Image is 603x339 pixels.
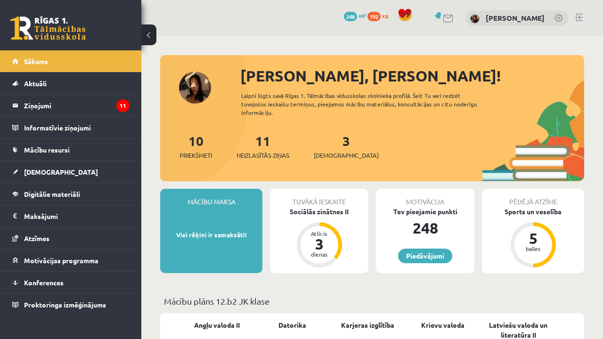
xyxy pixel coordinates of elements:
[314,132,379,160] a: 3[DEMOGRAPHIC_DATA]
[24,95,130,116] legend: Ziņojumi
[241,91,496,117] div: Laipni lūgts savā Rīgas 1. Tālmācības vidusskolas skolnieka profilā. Šeit Tu vari redzēt tuvojošo...
[24,168,98,176] span: [DEMOGRAPHIC_DATA]
[421,320,464,330] a: Krievu valoda
[376,207,474,217] div: Tev pieejamie punkti
[12,95,130,116] a: Ziņojumi11
[12,50,130,72] a: Sākums
[236,151,289,160] span: Neizlasītās ziņas
[270,189,368,207] div: Tuvākā ieskaite
[24,190,80,198] span: Digitālie materiāli
[470,14,480,24] img: Nikola Maļinovska
[10,16,86,40] a: Rīgas 1. Tālmācības vidusskola
[367,12,381,21] span: 192
[482,189,584,207] div: Pēdējā atzīme
[314,151,379,160] span: [DEMOGRAPHIC_DATA]
[24,256,98,265] span: Motivācijas programma
[270,207,368,217] div: Sociālās zinātnes II
[344,12,357,21] span: 248
[376,217,474,239] div: 248
[240,65,584,87] div: [PERSON_NAME], [PERSON_NAME]!
[12,73,130,94] a: Aktuāli
[270,207,368,269] a: Sociālās zinātnes II Atlicis 3 dienas
[305,251,334,257] div: dienas
[305,236,334,251] div: 3
[24,205,130,227] legend: Maksājumi
[12,205,130,227] a: Maksājumi
[179,132,212,160] a: 10Priekšmeti
[12,117,130,138] a: Informatīvie ziņojumi
[486,13,545,23] a: [PERSON_NAME]
[179,151,212,160] span: Priekšmeti
[359,12,366,19] span: mP
[12,161,130,183] a: [DEMOGRAPHIC_DATA]
[12,227,130,249] a: Atzīmes
[160,189,262,207] div: Mācību maksa
[482,207,584,217] div: Sports un veselība
[116,99,130,112] i: 11
[164,295,580,307] p: Mācību plāns 12.b2 JK klase
[24,117,130,138] legend: Informatīvie ziņojumi
[367,12,393,19] a: 192 xp
[194,320,240,330] a: Angļu valoda II
[12,250,130,271] a: Motivācijas programma
[398,249,452,263] a: Piedāvājumi
[24,57,48,65] span: Sākums
[12,272,130,293] a: Konferences
[24,79,47,88] span: Aktuāli
[519,246,547,251] div: balles
[12,139,130,161] a: Mācību resursi
[305,231,334,236] div: Atlicis
[278,320,306,330] a: Datorika
[24,278,64,287] span: Konferences
[24,300,106,309] span: Proktoringa izmēģinājums
[376,189,474,207] div: Motivācija
[519,231,547,246] div: 5
[236,132,289,160] a: 11Neizlasītās ziņas
[12,294,130,315] a: Proktoringa izmēģinājums
[12,183,130,205] a: Digitālie materiāli
[341,320,394,330] a: Karjeras izglītība
[165,230,258,240] p: Visi rēķini ir samaksāti!
[482,207,584,269] a: Sports un veselība 5 balles
[382,12,388,19] span: xp
[24,145,70,154] span: Mācību resursi
[344,12,366,19] a: 248 mP
[24,234,49,242] span: Atzīmes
